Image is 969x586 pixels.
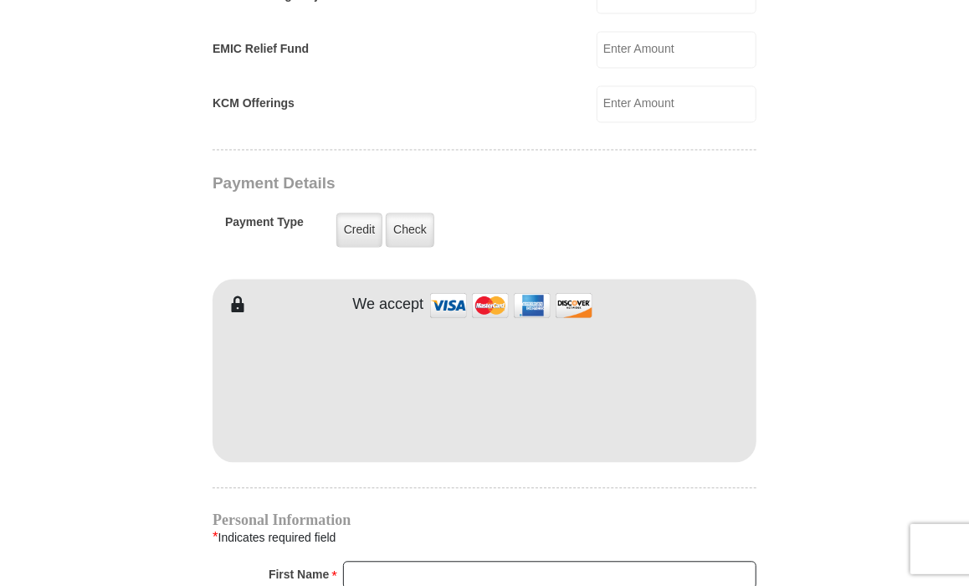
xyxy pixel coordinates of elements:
h4: We accept [353,296,424,315]
h3: Payment Details [213,175,639,194]
label: Credit [336,213,382,248]
h5: Payment Type [225,216,304,239]
input: Enter Amount [597,86,756,123]
label: Check [386,213,434,248]
label: KCM Offerings [213,95,295,113]
label: EMIC Relief Fund [213,41,309,59]
img: credit cards accepted [428,288,595,324]
input: Enter Amount [597,32,756,69]
h4: Personal Information [213,514,756,527]
div: Indicates required field [213,527,756,549]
